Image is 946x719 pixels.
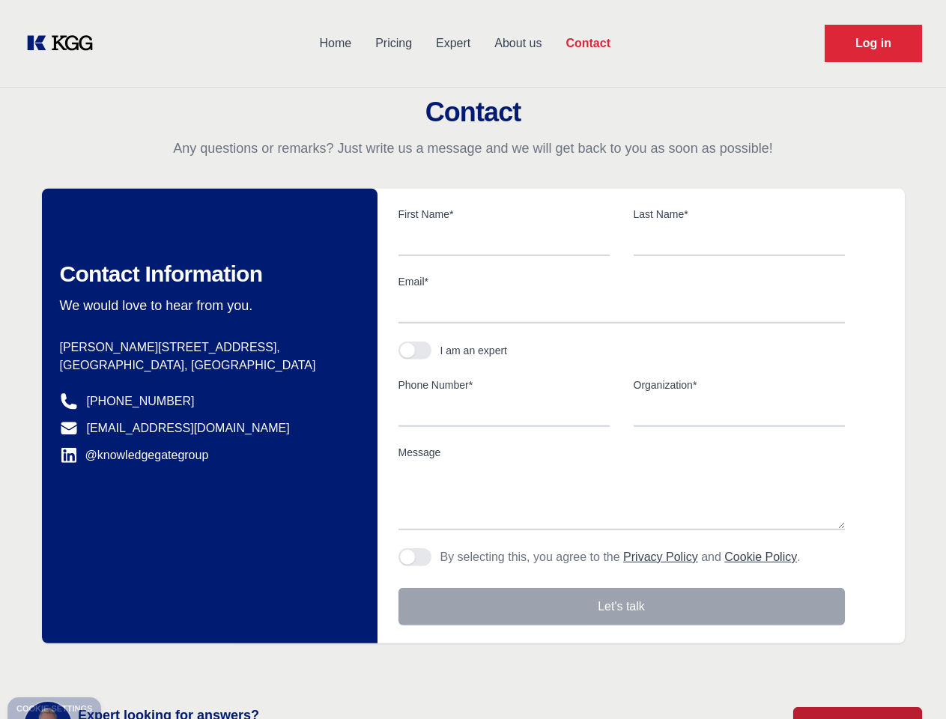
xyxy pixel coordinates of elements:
div: Cookie settings [16,705,92,713]
h2: Contact [18,97,928,127]
a: [PHONE_NUMBER] [87,392,195,410]
a: [EMAIL_ADDRESS][DOMAIN_NAME] [87,419,290,437]
a: About us [482,24,554,63]
p: By selecting this, you agree to the and . [440,548,801,566]
p: We would love to hear from you. [60,297,354,315]
label: Phone Number* [398,377,610,392]
p: [PERSON_NAME][STREET_ADDRESS], [60,339,354,357]
a: Request Demo [825,25,922,62]
a: Privacy Policy [623,550,698,563]
label: First Name* [398,207,610,222]
button: Let's talk [398,588,845,625]
div: I am an expert [440,343,508,358]
p: Any questions or remarks? Just write us a message and we will get back to you as soon as possible! [18,139,928,157]
a: Expert [424,24,482,63]
label: Message [398,445,845,460]
a: @knowledgegategroup [60,446,209,464]
p: [GEOGRAPHIC_DATA], [GEOGRAPHIC_DATA] [60,357,354,374]
label: Organization* [634,377,845,392]
iframe: Chat Widget [871,647,946,719]
a: Home [307,24,363,63]
a: Contact [554,24,622,63]
label: Last Name* [634,207,845,222]
label: Email* [398,274,845,289]
a: Cookie Policy [724,550,797,563]
a: KOL Knowledge Platform: Talk to Key External Experts (KEE) [24,31,105,55]
a: Pricing [363,24,424,63]
h2: Contact Information [60,261,354,288]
